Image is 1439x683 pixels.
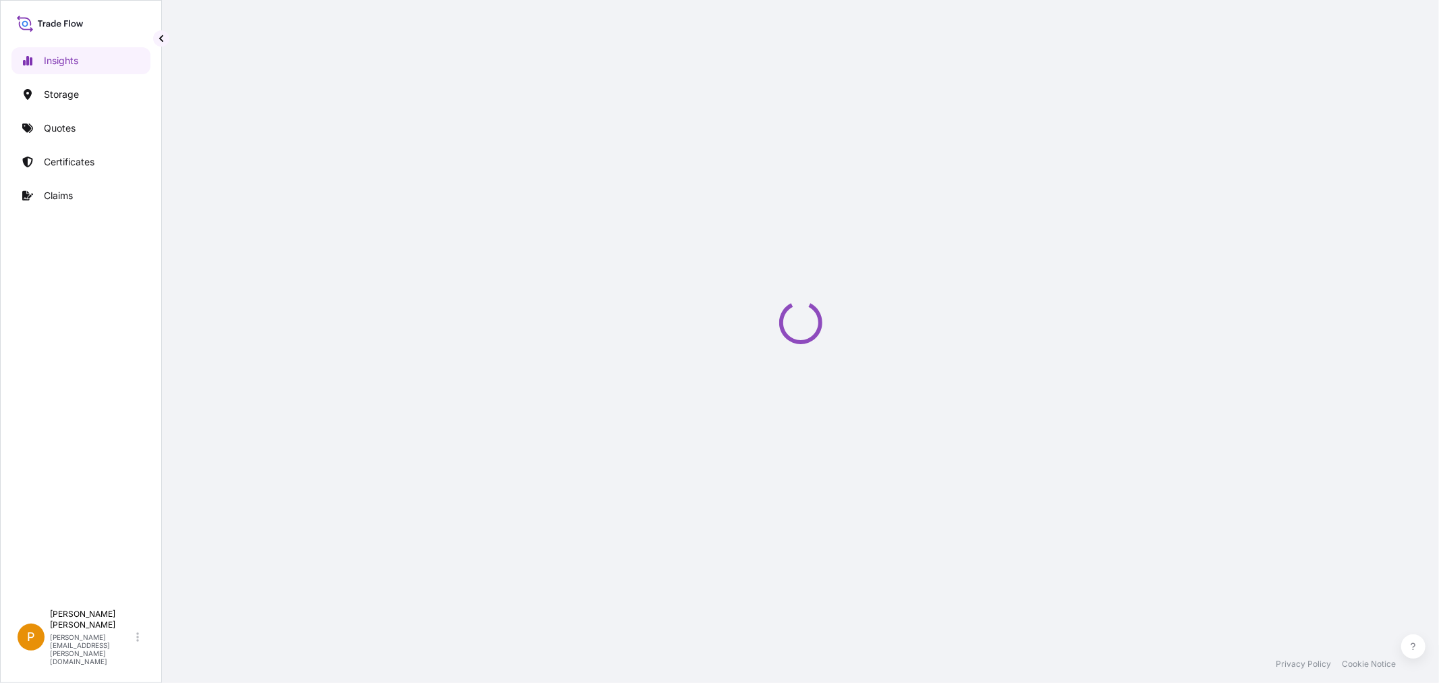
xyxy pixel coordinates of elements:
[44,189,73,202] p: Claims
[1342,659,1396,670] a: Cookie Notice
[11,148,150,175] a: Certificates
[27,630,35,644] span: P
[11,81,150,108] a: Storage
[11,182,150,209] a: Claims
[11,47,150,74] a: Insights
[44,54,78,67] p: Insights
[50,633,134,665] p: [PERSON_NAME][EMAIL_ADDRESS][PERSON_NAME][DOMAIN_NAME]
[44,88,79,101] p: Storage
[11,115,150,142] a: Quotes
[44,121,76,135] p: Quotes
[50,609,134,630] p: [PERSON_NAME] [PERSON_NAME]
[1276,659,1331,670] a: Privacy Policy
[44,155,94,169] p: Certificates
